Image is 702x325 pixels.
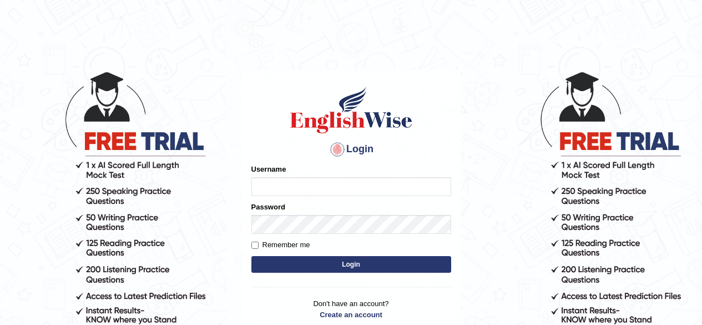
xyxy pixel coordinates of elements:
[251,239,310,251] label: Remember me
[251,256,451,273] button: Login
[251,202,285,212] label: Password
[251,242,259,249] input: Remember me
[251,164,286,174] label: Username
[251,141,451,158] h4: Login
[251,309,451,320] a: Create an account
[288,85,415,135] img: Logo of English Wise sign in for intelligent practice with AI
